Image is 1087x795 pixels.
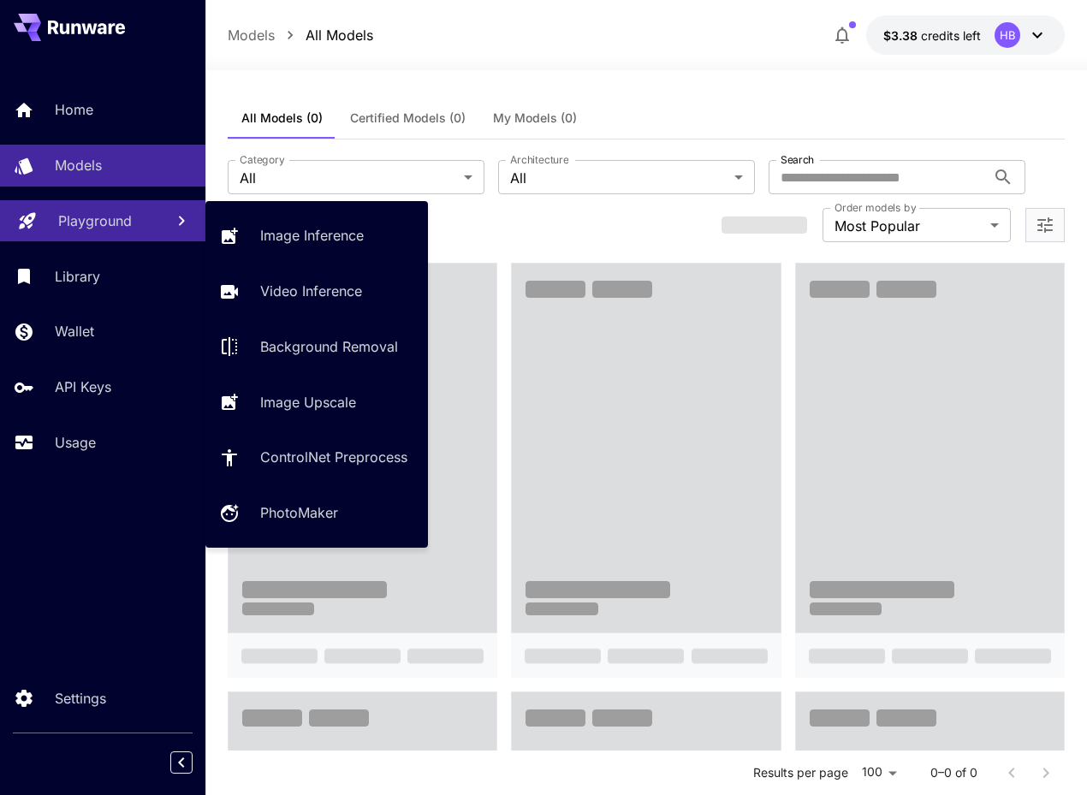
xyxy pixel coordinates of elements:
p: Wallet [55,321,94,341]
nav: breadcrumb [228,25,373,45]
a: Image Inference [205,215,428,257]
a: ControlNet Preprocess [205,436,428,478]
span: All Models (0) [241,110,323,126]
p: Usage [55,432,96,453]
span: Most Popular [835,216,983,236]
p: ControlNet Preprocess [260,447,407,467]
span: Certified Models (0) [350,110,466,126]
div: $3.37996 [883,27,981,44]
a: PhotoMaker [205,492,428,534]
p: Home [55,99,93,120]
label: Architecture [510,152,568,167]
p: Image Inference [260,225,364,246]
p: 0–0 of 0 [930,764,977,781]
span: All [240,168,457,188]
p: Image Upscale [260,392,356,412]
a: Background Removal [205,326,428,368]
a: Video Inference [205,270,428,312]
span: credits left [921,28,981,43]
p: Background Removal [260,336,398,357]
p: Settings [55,688,106,709]
div: HB [995,22,1020,48]
p: All Models [306,25,373,45]
p: Results per page [753,764,848,781]
button: $3.37996 [866,15,1065,55]
p: Video Inference [260,281,362,301]
p: API Keys [55,377,111,397]
div: 100 [855,760,903,785]
label: Category [240,152,285,167]
p: Library [55,266,100,287]
button: Collapse sidebar [170,751,193,774]
span: $3.38 [883,28,921,43]
label: Search [781,152,814,167]
button: Open more filters [1035,215,1055,236]
label: Order models by [835,200,916,215]
p: PhotoMaker [260,502,338,523]
p: Models [228,25,275,45]
span: All [510,168,728,188]
div: Collapse sidebar [183,747,205,778]
p: Playground [58,211,132,231]
p: Models [55,155,102,175]
a: Image Upscale [205,381,428,423]
span: My Models (0) [493,110,577,126]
